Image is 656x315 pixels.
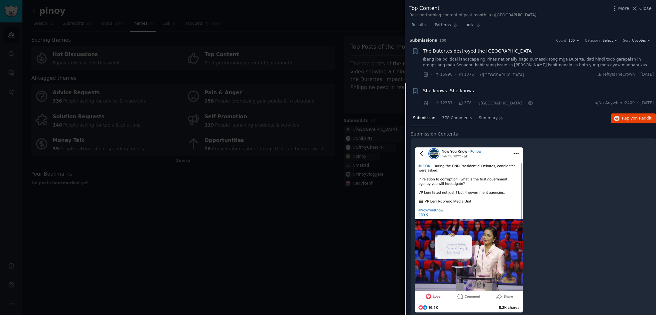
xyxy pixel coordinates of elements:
[611,5,629,12] button: More
[435,22,451,28] span: Patterns
[409,20,428,33] a: Results
[464,20,483,33] a: Ask
[476,71,478,78] span: ·
[524,100,525,106] span: ·
[442,115,472,121] span: 378 Comments
[431,71,432,78] span: ·
[423,48,534,54] a: The Dutertes destroyed the [GEOGRAPHIC_DATA]
[434,100,452,106] span: 12557
[432,20,460,33] a: Patterns
[409,12,537,18] div: Best-performing content of past month in r/[GEOGRAPHIC_DATA]
[632,38,646,43] span: Upvotes
[434,72,452,78] span: 15998
[633,116,652,120] span: on Reddit
[637,100,638,106] span: ·
[431,100,432,106] span: ·
[569,38,581,43] button: 100
[611,113,656,124] button: Replyon Reddit
[467,22,474,28] span: Ask
[413,115,435,121] span: Submission
[412,22,426,28] span: Results
[597,72,635,78] span: u/HeftyIsTheCrown
[455,100,456,106] span: ·
[603,38,613,43] span: Select
[641,100,654,106] span: [DATE]
[641,72,654,78] span: [DATE]
[458,100,471,106] span: 378
[409,38,437,44] span: Submission s
[415,147,523,312] img: She knows. She knows.
[632,38,652,43] button: Upvotes
[631,5,652,12] button: Close
[409,4,537,12] div: Top Content
[569,38,575,43] span: 100
[478,101,522,105] span: r/[GEOGRAPHIC_DATA]
[603,38,619,43] button: Select
[458,72,474,78] span: 1075
[411,131,458,137] span: Submission Contents
[595,100,635,106] span: u/No-Anywhere2409
[423,87,476,94] a: She knows. She knows.
[639,5,652,12] span: Close
[556,38,566,43] div: Count
[455,71,456,78] span: ·
[439,38,447,42] span: 100
[423,57,654,68] a: Ibang iba political landscape ng Pinas nationally bago pumasok tong mga Duterte, dati hindi todo ...
[623,38,630,43] div: Sort
[585,38,600,43] div: Category
[618,5,629,12] span: More
[637,72,638,78] span: ·
[480,73,524,77] span: r/[GEOGRAPHIC_DATA]
[479,115,498,121] span: Summary
[474,100,475,106] span: ·
[622,116,652,121] span: Reply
